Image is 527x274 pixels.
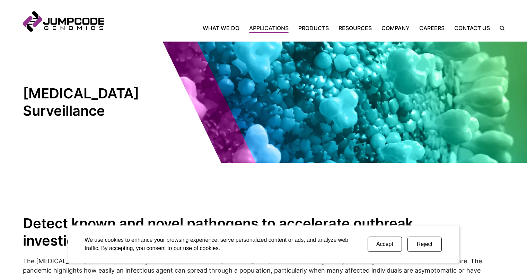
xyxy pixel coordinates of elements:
[203,24,244,32] a: What We Do
[85,237,348,251] span: We use cookies to enhance your browsing experience, serve personalized content or ads, and analyz...
[407,237,442,252] button: Reject
[293,24,334,32] a: Products
[334,24,377,32] a: Resources
[104,24,495,32] nav: Primary Navigation
[244,24,293,32] a: Applications
[377,24,414,32] a: Company
[495,26,504,30] label: Search the site.
[23,215,413,249] strong: Detect known and novel pathogens to accelerate outbreak investigations.
[23,85,148,120] h1: [MEDICAL_DATA] Surveillance
[414,24,449,32] a: Careers
[368,237,402,252] button: Accept
[449,24,495,32] a: Contact Us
